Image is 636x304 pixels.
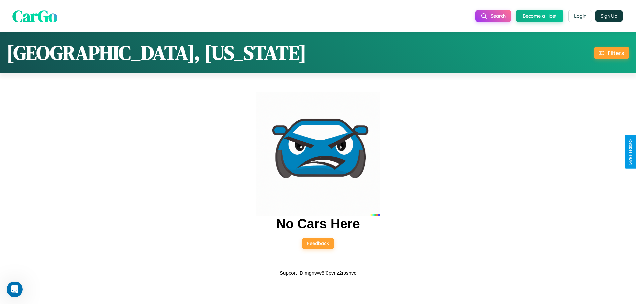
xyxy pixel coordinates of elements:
h2: No Cars Here [276,216,360,231]
span: Search [491,13,506,19]
button: Feedback [302,238,334,249]
p: Support ID: mgnww8f0pvnz2roshvc [280,268,356,277]
button: Login [568,10,592,22]
button: Become a Host [516,10,563,22]
h1: [GEOGRAPHIC_DATA], [US_STATE] [7,39,306,66]
div: Give Feedback [628,139,633,165]
button: Sign Up [595,10,623,22]
div: Filters [608,49,624,56]
img: car [256,92,380,216]
iframe: Intercom live chat [7,282,23,297]
span: CarGo [12,4,57,27]
button: Filters [594,47,629,59]
button: Search [475,10,511,22]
